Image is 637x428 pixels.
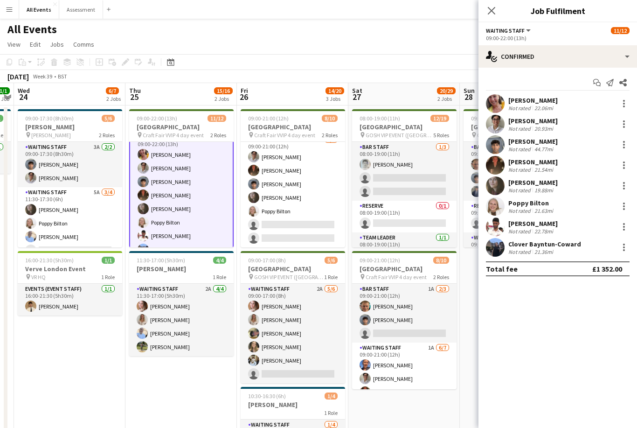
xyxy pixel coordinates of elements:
[360,257,400,264] span: 09:00-21:00 (12h)
[464,109,568,247] app-job-card: 09:00-21:00 (12h)10/11[GEOGRAPHIC_DATA] Craft Fair VVIP 4 day event3 RolesBar Staff3/309:00-21:00...
[508,137,558,146] div: [PERSON_NAME]
[241,86,248,95] span: Fri
[366,274,427,281] span: Craft Fair VVIP 4 day event
[241,265,345,273] h3: [GEOGRAPHIC_DATA]
[69,38,98,50] a: Comms
[18,251,122,316] app-job-card: 16:00-21:30 (5h30m)1/1Verve London Event VR HQ1 RoleEvents (Event Staff)1/116:00-21:30 (5h30m)[PE...
[533,248,555,255] div: 21.36mi
[592,264,622,274] div: £1 352.00
[25,257,74,264] span: 16:00-21:30 (5h30m)
[486,27,532,34] button: Waiting Staff
[46,38,68,50] a: Jobs
[508,96,558,105] div: [PERSON_NAME]
[352,251,457,389] div: 09:00-21:00 (12h)8/10[GEOGRAPHIC_DATA] Craft Fair VVIP 4 day event2 RolesBar Staff1A2/309:00-21:0...
[129,251,234,356] app-job-card: 11:30-17:00 (5h30m)4/4[PERSON_NAME]1 RoleWaiting Staff2A4/411:30-17:00 (5h30m)[PERSON_NAME][PERSO...
[533,187,555,194] div: 19.88mi
[464,232,568,348] app-card-role: Waiting Staff2A7/709:00-21:00 (12h)
[360,115,400,122] span: 08:00-19:00 (11h)
[324,409,338,416] span: 1 Role
[248,257,286,264] span: 09:00-17:00 (8h)
[128,91,141,102] span: 25
[325,257,338,264] span: 5/6
[58,73,67,80] div: BST
[478,5,637,17] h3: Job Fulfilment
[322,132,338,139] span: 2 Roles
[137,115,177,122] span: 09:00-22:00 (13h)
[486,35,630,42] div: 09:00-22:00 (13h)
[7,40,21,49] span: View
[430,115,449,122] span: 12/19
[241,109,345,247] div: 09:00-21:00 (12h)8/10[GEOGRAPHIC_DATA] Craft Fair VVIP 4 day event2 Roles[PERSON_NAME][PERSON_NAM...
[325,393,338,400] span: 1/4
[352,123,457,131] h3: [GEOGRAPHIC_DATA]
[241,251,345,383] app-job-card: 09:00-17:00 (8h)5/6[GEOGRAPHIC_DATA] GOSH VIP EVENT ([GEOGRAPHIC_DATA][PERSON_NAME])1 RoleWaiting...
[241,284,345,383] app-card-role: Waiting Staff2A5/609:00-17:00 (8h)[PERSON_NAME][PERSON_NAME][PERSON_NAME][PERSON_NAME][PERSON_NAME]
[464,86,475,95] span: Sun
[18,123,122,131] h3: [PERSON_NAME]
[464,142,568,201] app-card-role: Bar Staff3/309:00-21:00 (12h)[PERSON_NAME][PERSON_NAME][PERSON_NAME]
[143,132,204,139] span: Craft Fair VVIP 4 day event
[478,45,637,68] div: Confirmed
[322,115,338,122] span: 8/10
[210,132,226,139] span: 2 Roles
[50,40,64,49] span: Jobs
[137,257,185,264] span: 11:30-17:00 (5h30m)
[208,115,226,122] span: 11/12
[19,0,59,19] button: All Events
[16,91,30,102] span: 24
[437,87,456,94] span: 20/29
[106,95,121,102] div: 2 Jobs
[366,132,433,139] span: GOSH VIP EVENT ([GEOGRAPHIC_DATA][PERSON_NAME])
[433,257,449,264] span: 8/10
[129,284,234,356] app-card-role: Waiting Staff2A4/411:30-17:00 (5h30m)[PERSON_NAME][PERSON_NAME][PERSON_NAME][PERSON_NAME]
[508,117,558,125] div: [PERSON_NAME]
[508,166,533,173] div: Not rated
[508,248,533,255] div: Not rated
[254,274,324,281] span: GOSH VIP EVENT ([GEOGRAPHIC_DATA][PERSON_NAME])
[102,257,115,264] span: 1/1
[433,274,449,281] span: 2 Roles
[129,131,234,260] app-card-role: Waiting Staff4A8/809:00-22:00 (13h)[PERSON_NAME][PERSON_NAME][PERSON_NAME][PERSON_NAME][PERSON_NA...
[129,123,234,131] h3: [GEOGRAPHIC_DATA]
[508,105,533,112] div: Not rated
[324,274,338,281] span: 1 Role
[352,201,457,232] app-card-role: Reserve0/108:00-19:00 (11h)
[213,257,226,264] span: 4/4
[508,219,558,228] div: [PERSON_NAME]
[18,109,122,247] app-job-card: 09:00-17:30 (8h30m)5/6[PERSON_NAME] [PERSON_NAME]2 RolesWaiting Staff3A2/209:00-17:30 (8h30m)[PER...
[106,87,119,94] span: 6/7
[437,95,455,102] div: 2 Jobs
[508,158,558,166] div: [PERSON_NAME]
[214,87,233,94] span: 15/16
[325,87,344,94] span: 14/20
[129,109,234,247] div: 09:00-22:00 (13h)11/12[GEOGRAPHIC_DATA] Craft Fair VVIP 4 day event2 Roles[PERSON_NAME] Waiting S...
[508,207,533,214] div: Not rated
[352,284,457,343] app-card-role: Bar Staff1A2/309:00-21:00 (12h)[PERSON_NAME][PERSON_NAME]
[508,146,533,153] div: Not rated
[254,132,315,139] span: Craft Fair VVIP 4 day event
[18,142,122,187] app-card-role: Waiting Staff3A2/209:00-17:30 (8h30m)[PERSON_NAME][PERSON_NAME]
[533,228,555,235] div: 22.78mi
[464,201,568,232] app-card-role: Reserve0/109:00-21:00 (12h)
[7,72,29,81] div: [DATE]
[352,109,457,247] app-job-card: 08:00-19:00 (11h)12/19[GEOGRAPHIC_DATA] GOSH VIP EVENT ([GEOGRAPHIC_DATA][PERSON_NAME])5 RolesBar...
[533,105,555,112] div: 22.06mi
[533,125,555,132] div: 20.93mi
[215,95,232,102] div: 2 Jobs
[462,91,475,102] span: 28
[464,123,568,131] h3: [GEOGRAPHIC_DATA]
[129,86,141,95] span: Thu
[241,400,345,409] h3: [PERSON_NAME]
[31,274,46,281] span: VR HQ
[508,199,555,207] div: Poppy Bilton
[352,265,457,273] h3: [GEOGRAPHIC_DATA]
[326,95,344,102] div: 3 Jobs
[18,265,122,273] h3: Verve London Event
[508,178,558,187] div: [PERSON_NAME]
[101,274,115,281] span: 1 Role
[471,115,512,122] span: 09:00-21:00 (12h)
[59,0,103,19] button: Assessment
[248,115,289,122] span: 09:00-21:00 (12h)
